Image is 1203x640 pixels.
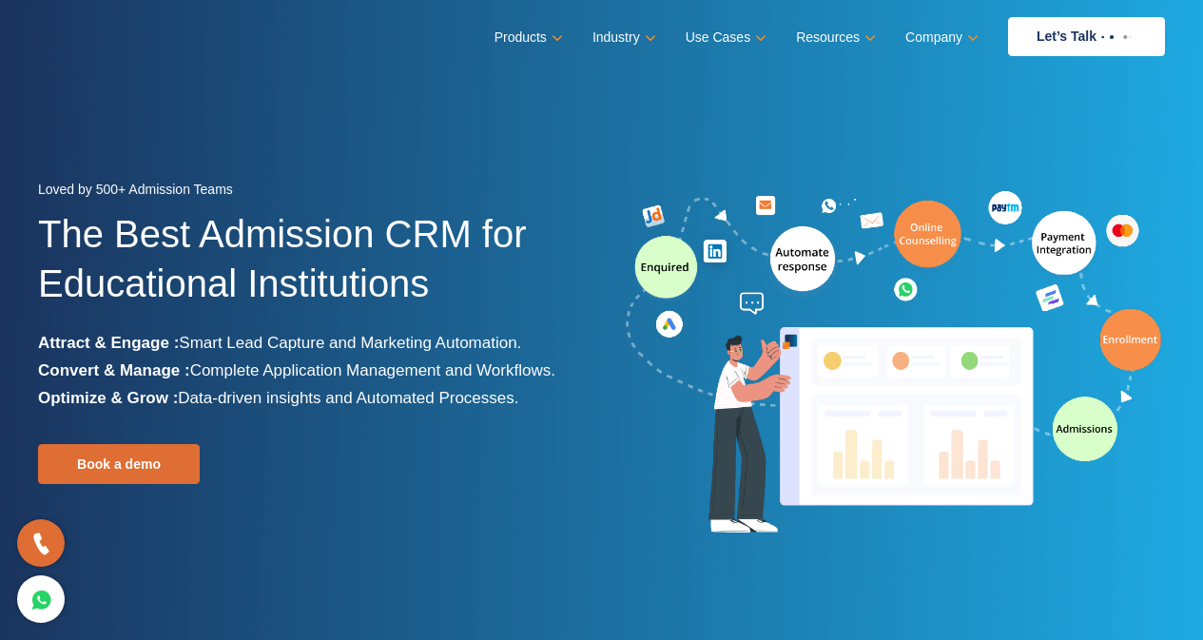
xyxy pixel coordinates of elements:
[179,334,521,352] span: Smart Lead Capture and Marketing Automation.
[592,24,652,51] a: Industry
[38,444,200,484] a: Book a demo
[905,24,975,51] a: Company
[623,186,1165,541] img: admission-software-home-page-header
[38,176,588,209] div: Loved by 500+ Admission Teams
[178,389,518,407] span: Data-driven insights and Automated Processes.
[796,24,872,51] a: Resources
[38,334,179,352] b: Attract & Engage :
[495,24,559,51] a: Products
[190,361,555,379] span: Complete Application Management and Workflows.
[1008,17,1165,56] a: Let’s Talk
[38,361,190,379] b: Convert & Manage :
[38,389,178,407] b: Optimize & Grow :
[38,209,588,329] h1: The Best Admission CRM for Educational Institutions
[686,24,763,51] a: Use Cases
